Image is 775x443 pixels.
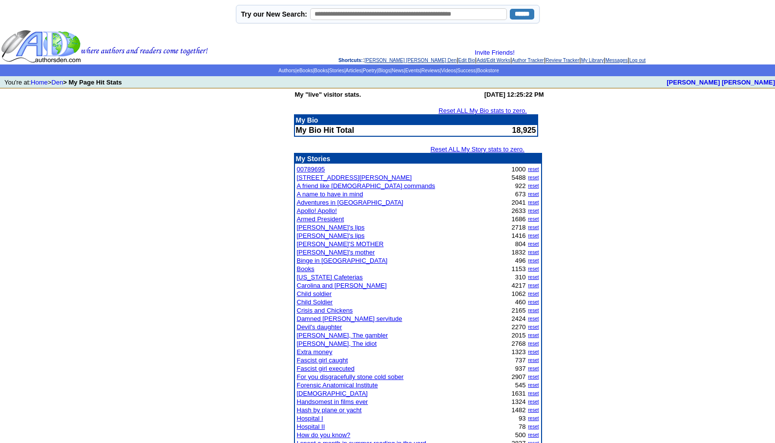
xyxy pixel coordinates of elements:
[338,58,363,63] span: Shortcuts:
[475,49,515,56] a: Invite Friends!
[329,68,344,73] a: Stories
[297,332,388,339] a: [PERSON_NAME], The gambler
[528,283,539,288] a: reset
[297,215,344,223] a: Armed President
[297,224,365,231] a: [PERSON_NAME]'s lips
[512,282,526,289] font: 4217
[528,316,539,321] a: reset
[528,374,539,380] a: reset
[405,68,420,73] a: Events
[512,224,526,231] font: 2718
[297,348,333,356] a: Extra money
[297,298,333,306] a: Child Soldier
[297,381,378,389] a: Forensic Anatomical Institute
[1,29,208,63] img: header_logo2.gif
[515,240,526,248] font: 804
[512,340,526,347] font: 2768
[528,175,539,180] a: reset
[210,49,774,63] div: : | | | | | | |
[297,232,365,239] a: [PERSON_NAME]'s lips
[512,323,526,331] font: 2270
[297,182,435,190] a: A friend like [DEMOGRAPHIC_DATA] commands
[528,233,539,238] a: reset
[278,68,295,73] a: Authors
[512,348,526,356] font: 1323
[297,390,368,397] a: [DEMOGRAPHIC_DATA]
[515,365,526,372] font: 937
[297,249,375,256] a: [PERSON_NAME]'s mother
[512,249,526,256] font: 1832
[528,399,539,404] a: reset
[528,250,539,255] a: reset
[365,58,457,63] a: [PERSON_NAME] [PERSON_NAME] Den
[528,167,539,172] a: reset
[528,258,539,263] a: reset
[512,307,526,314] font: 2165
[528,382,539,388] a: reset
[295,91,361,98] b: My "live" visitor stats.
[629,58,646,63] a: Log out
[392,68,404,73] a: News
[297,398,368,405] a: Handsomest in films ever
[297,282,387,289] a: Carolina and [PERSON_NAME]
[296,68,313,73] a: eBooks
[297,257,388,264] a: Binge in [GEOGRAPHIC_DATA]
[515,274,526,281] font: 310
[528,407,539,413] a: reset
[606,58,628,63] a: Messages
[528,299,539,305] a: reset
[297,357,348,364] a: Fascist girl caught
[528,333,539,338] a: reset
[528,225,539,230] a: reset
[241,10,307,18] label: Try our New Search:
[297,166,325,173] a: 00789695
[297,274,363,281] a: [US_STATE] Cafeterias
[297,373,404,380] a: For you disgracefully stone cold sober
[51,79,63,86] a: Den
[512,406,526,414] font: 1482
[528,308,539,313] a: reset
[297,174,412,181] a: [STREET_ADDRESS][PERSON_NAME]
[297,415,323,422] a: Hospital I
[515,381,526,389] font: 545
[528,324,539,330] a: reset
[63,79,122,86] b: > My Page Hit Stats
[545,58,579,63] a: Review Tracker
[296,155,540,163] p: My Stories
[512,199,526,206] font: 2041
[297,307,353,314] a: Crisis and Chickens
[528,391,539,396] a: reset
[512,207,526,214] font: 2633
[439,107,527,114] a: Reset ALL My Bio stats to zero.
[512,265,526,273] font: 1153
[297,265,314,273] a: Books
[528,208,539,213] a: reset
[421,68,440,73] a: Reviews
[528,424,539,429] a: reset
[297,240,384,248] a: [PERSON_NAME]'S MOTHER
[528,274,539,280] a: reset
[512,332,526,339] font: 2015
[297,190,363,198] a: A name to have in mind
[512,215,526,223] font: 1686
[515,357,526,364] font: 737
[297,199,403,206] a: Adventures in [GEOGRAPHIC_DATA]
[297,340,377,347] a: [PERSON_NAME], The idiot
[512,126,536,134] font: 18,925
[297,423,325,430] a: Hospital II
[515,182,526,190] font: 922
[296,116,536,124] p: My Bio
[519,415,525,422] font: 93
[528,349,539,355] a: reset
[528,291,539,296] a: reset
[477,68,499,73] a: Bookstore
[528,191,539,197] a: reset
[363,68,377,73] a: Poetry
[4,79,122,86] font: You're at: >
[297,365,355,372] a: Fascist girl executed
[528,216,539,222] a: reset
[519,423,525,430] font: 78
[484,91,544,98] b: [DATE] 12:25:22 PM
[297,431,351,439] a: How do you know?
[297,290,332,297] a: Child soldier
